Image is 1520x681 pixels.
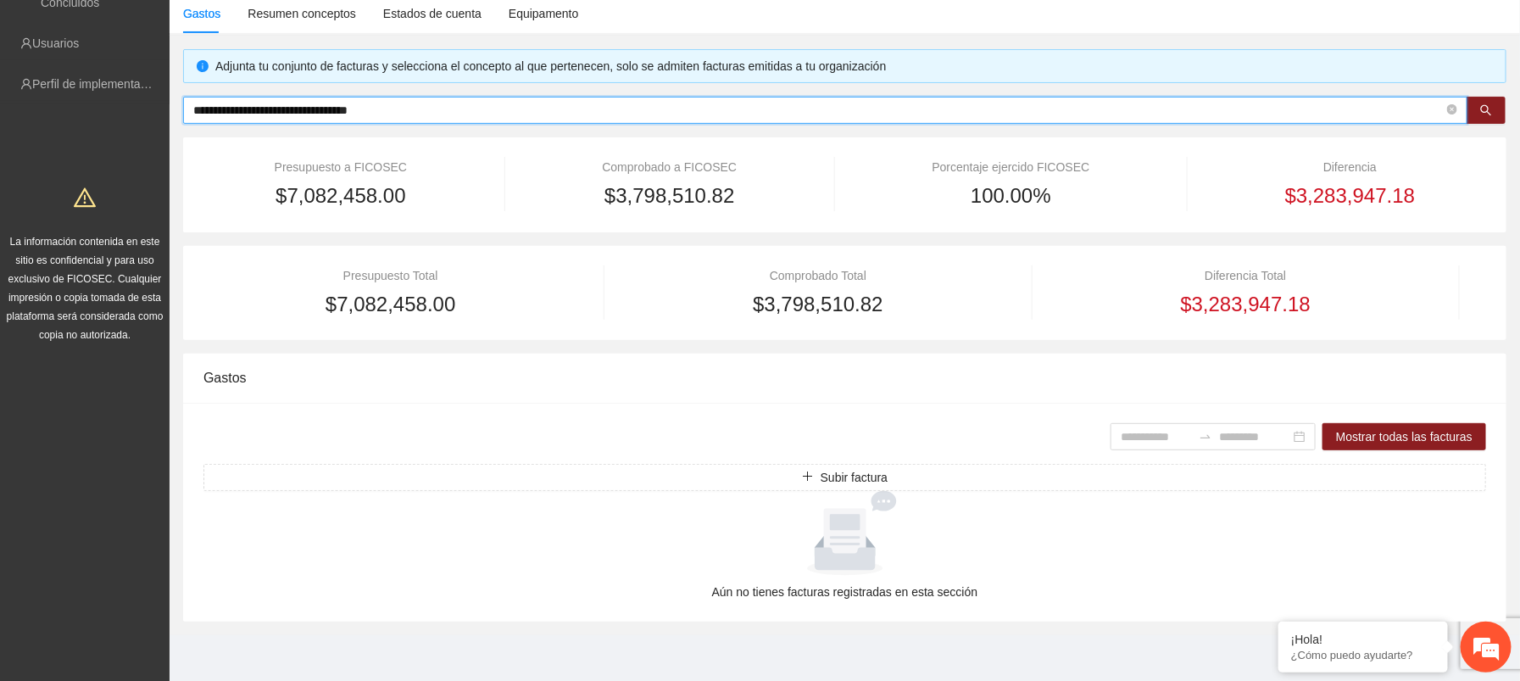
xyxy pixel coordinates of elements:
div: Resumen conceptos [248,4,356,23]
span: $3,798,510.82 [604,180,734,212]
textarea: Escriba su mensaje y pulse “Intro” [8,463,323,522]
span: to [1199,430,1212,444]
div: Presupuesto a FICOSEC [203,158,478,176]
div: Estados de cuenta [383,4,482,23]
div: Comprobado Total [631,266,1005,285]
div: Comprobado a FICOSEC [532,158,808,176]
div: Diferencia [1214,158,1486,176]
span: close-circle [1447,104,1457,114]
div: ¡Hola! [1291,633,1435,646]
div: Adjunta tu conjunto de facturas y selecciona el concepto al que pertenecen, solo se admiten factu... [215,57,1493,75]
span: Mostrar todas las facturas [1336,427,1473,446]
span: swap-right [1199,430,1212,444]
span: Estamos en línea. [98,226,234,398]
div: Aún no tienes facturas registradas en esta sección [210,583,1479,601]
div: Gastos [203,354,1486,402]
div: Diferencia Total [1059,266,1433,285]
a: Perfil de implementadora [32,77,164,91]
span: info-circle [197,60,209,72]
span: $3,283,947.18 [1285,180,1415,212]
span: close-circle [1447,103,1457,119]
span: La información contenida en este sitio es confidencial y para uso exclusivo de FICOSEC. Cualquier... [7,236,164,341]
button: search [1467,97,1506,124]
div: Minimizar ventana de chat en vivo [278,8,319,49]
span: 100.00% [971,180,1051,212]
span: $7,082,458.00 [326,288,455,321]
span: $7,082,458.00 [276,180,405,212]
span: Subir factura [821,468,888,487]
div: Equipamento [509,4,579,23]
div: Chatee con nosotros ahora [88,87,285,109]
button: plusSubir factura [203,464,1486,491]
p: ¿Cómo puedo ayudarte? [1291,649,1435,661]
button: Mostrar todas las facturas [1322,423,1486,450]
span: search [1480,104,1492,118]
a: Usuarios [32,36,79,50]
div: Porcentaje ejercido FICOSEC [861,158,1161,176]
span: plus [802,471,814,484]
span: $3,798,510.82 [753,288,882,321]
span: warning [74,187,96,209]
div: Presupuesto Total [203,266,577,285]
span: $3,283,947.18 [1181,288,1311,321]
div: Gastos [183,4,220,23]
